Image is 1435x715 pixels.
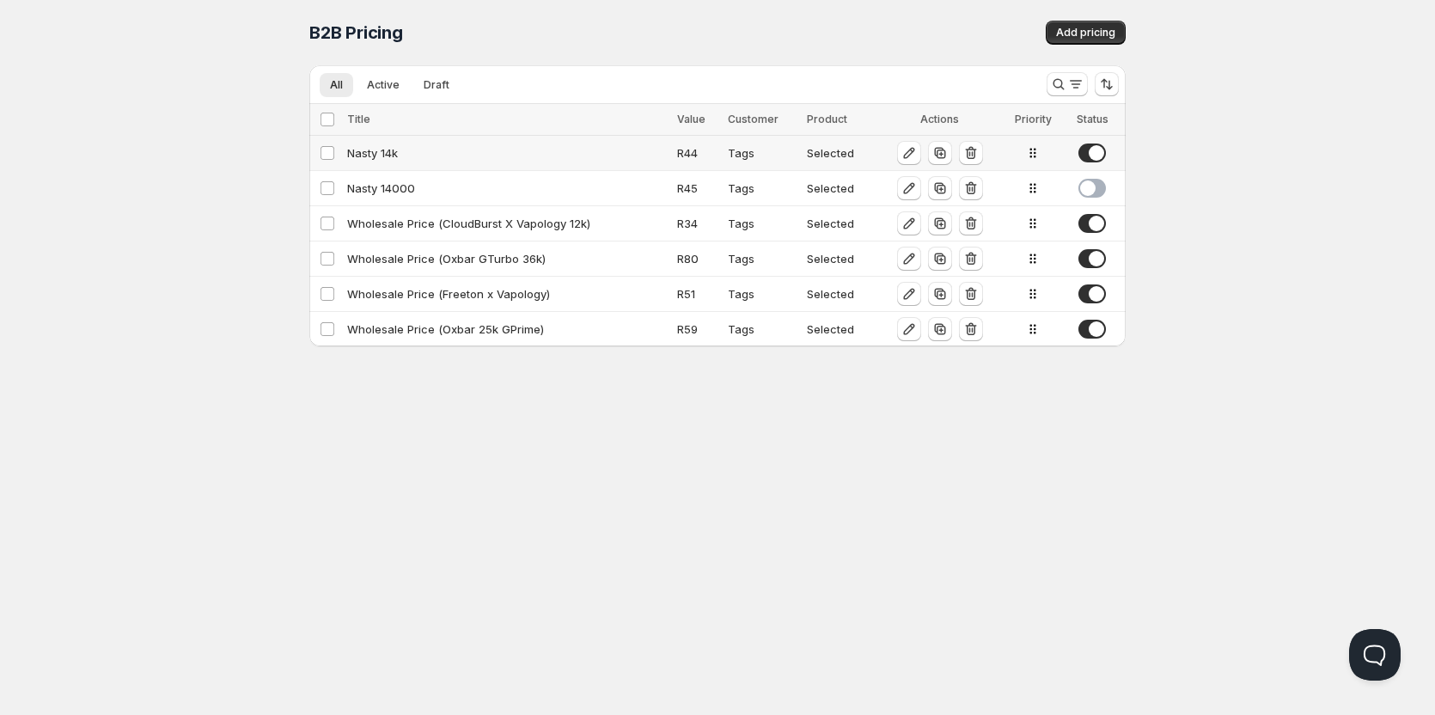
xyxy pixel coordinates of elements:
div: Tags [728,215,797,232]
div: Selected [807,321,871,338]
div: Selected [807,215,871,232]
div: Tags [728,321,797,338]
div: R 80 [677,250,717,267]
button: Add pricing [1046,21,1126,45]
span: All [330,78,343,92]
button: Search and filter results [1047,72,1088,96]
div: R 51 [677,285,717,302]
span: Product [807,113,847,125]
div: Tags [728,250,797,267]
button: Sort the results [1095,72,1119,96]
span: Draft [424,78,449,92]
span: B2B Pricing [309,22,403,43]
span: Actions [920,113,959,125]
div: R 34 [677,215,717,232]
span: Add pricing [1056,26,1115,40]
span: Active [367,78,400,92]
div: Tags [728,144,797,162]
div: R 59 [677,321,717,338]
div: Nasty 14k [347,144,667,162]
span: Customer [728,113,779,125]
div: Wholesale Price (Oxbar GTurbo 36k) [347,250,667,267]
div: Nasty 14000 [347,180,667,197]
span: Value [677,113,705,125]
div: Tags [728,285,797,302]
div: R 44 [677,144,717,162]
div: Selected [807,144,871,162]
div: Wholesale Price (CloudBurst X Vapology 12k) [347,215,667,232]
div: Selected [807,180,871,197]
iframe: Help Scout Beacon - Open [1349,629,1401,681]
div: Wholesale Price (Oxbar 25k GPrime) [347,321,667,338]
span: Status [1077,113,1108,125]
div: R 45 [677,180,717,197]
div: Selected [807,250,871,267]
div: Selected [807,285,871,302]
span: Title [347,113,370,125]
div: Wholesale Price (Freeton x Vapology) [347,285,667,302]
span: Priority [1015,113,1052,125]
div: Tags [728,180,797,197]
